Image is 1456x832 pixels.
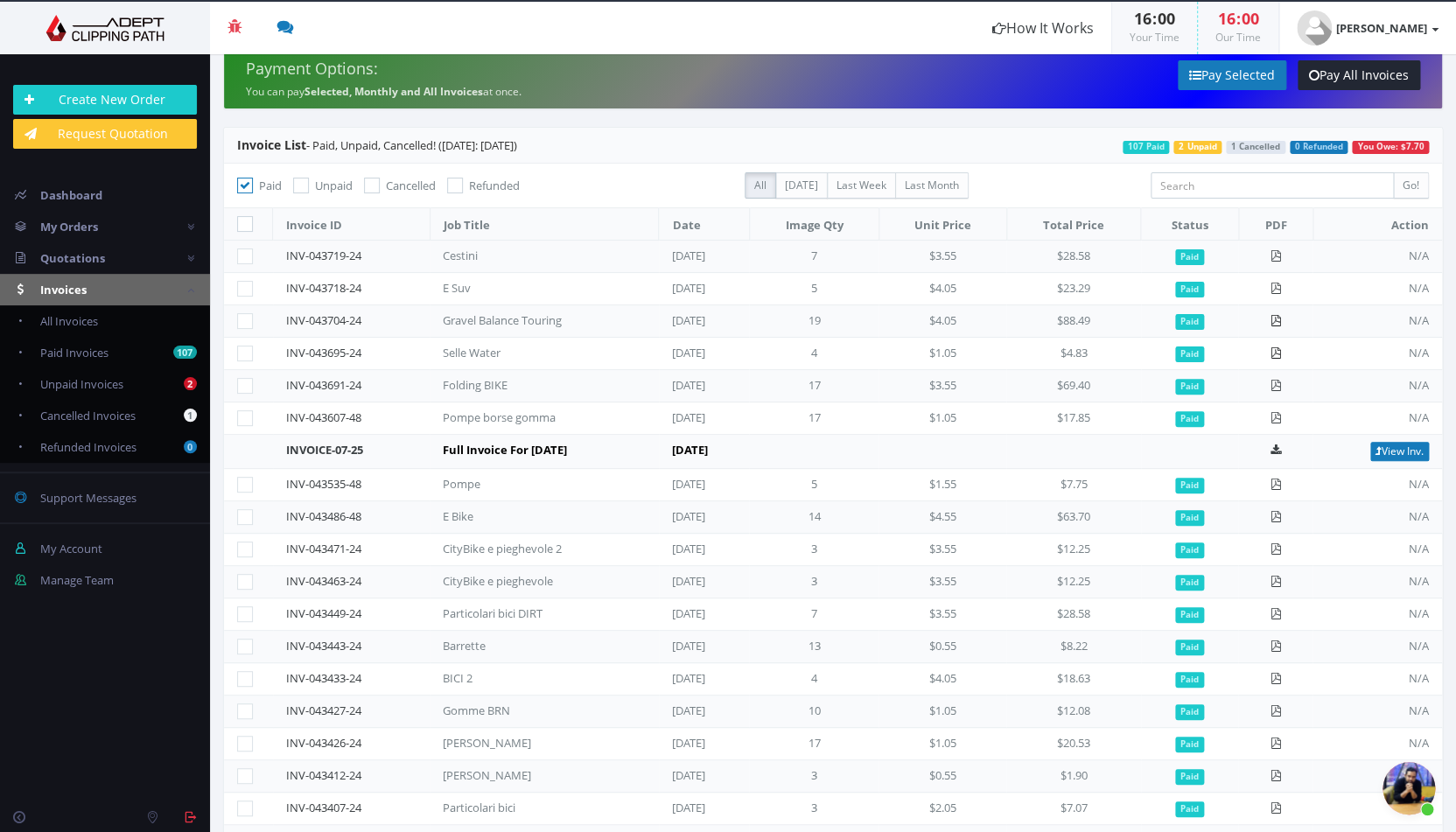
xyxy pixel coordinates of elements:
[749,663,878,696] td: 4
[1178,60,1286,90] a: Pay Selected
[443,377,618,394] div: Folding BIKE
[1175,769,1204,785] span: Paid
[1006,241,1141,273] td: $28.58
[1175,607,1204,623] span: Paid
[286,670,361,686] a: INV-043433-24
[40,376,123,392] span: Unpaid Invoices
[443,476,618,493] div: Pompe
[1006,598,1141,631] td: $28.58
[749,631,878,663] td: 13
[749,402,878,435] td: 17
[443,573,618,590] div: CityBike e pieghevole
[1312,696,1442,728] td: N/A
[1006,793,1141,825] td: $7.07
[1006,534,1141,566] td: $12.25
[1290,141,1348,154] span: 0 Refunded
[1006,305,1141,338] td: $88.49
[1175,478,1204,493] span: Paid
[1006,663,1141,696] td: $18.63
[878,501,1006,534] td: $4.55
[184,409,197,422] b: 1
[1006,338,1141,370] td: $4.83
[659,469,750,501] td: [DATE]
[1235,8,1242,29] span: :
[878,663,1006,696] td: $4.05
[443,735,618,752] div: [PERSON_NAME]
[40,490,136,506] span: Support Messages
[1175,737,1204,752] span: Paid
[1312,338,1442,370] td: N/A
[1175,801,1204,817] span: Paid
[1312,370,1442,402] td: N/A
[246,84,521,99] small: You can pay at once.
[40,250,105,266] span: Quotations
[1175,542,1204,558] span: Paid
[286,312,361,328] a: INV-043704-24
[1370,442,1429,461] a: View Inv.
[745,172,776,199] label: All
[749,338,878,370] td: 4
[749,793,878,825] td: 3
[659,338,750,370] td: [DATE]
[659,273,750,305] td: [DATE]
[286,248,361,263] a: INV-043719-24
[286,280,361,296] a: INV-043718-24
[1130,30,1179,45] small: Your Time
[273,208,430,241] th: Invoice ID
[1134,8,1151,29] span: 16
[443,409,618,426] div: Pompe borse gomma
[878,469,1006,501] td: $1.55
[659,241,750,273] td: [DATE]
[1312,631,1442,663] td: N/A
[659,696,750,728] td: [DATE]
[659,305,750,338] td: [DATE]
[1006,469,1141,501] td: $7.75
[286,541,361,556] a: INV-043471-24
[13,85,197,115] a: Create New Order
[443,541,618,557] div: CityBike e pieghevole 2
[878,208,1006,241] th: Unit Price
[443,800,618,816] div: Particolari bici
[1242,8,1259,29] span: 00
[1312,566,1442,598] td: N/A
[1312,728,1442,760] td: N/A
[749,370,878,402] td: 17
[659,663,750,696] td: [DATE]
[1352,141,1429,154] span: You Owe: $7.70
[878,338,1006,370] td: $1.05
[659,598,750,631] td: [DATE]
[237,136,306,153] span: Invoice List
[1175,346,1204,362] span: Paid
[1226,141,1285,154] span: 1 Cancelled
[878,273,1006,305] td: $4.05
[443,703,618,719] div: Gomme BRN
[286,409,361,425] a: INV-043607-48
[430,435,659,469] td: Full Invoice For [DATE]
[1312,305,1442,338] td: N/A
[749,534,878,566] td: 3
[469,178,520,193] span: Refunded
[259,178,282,193] span: Paid
[443,670,618,687] div: BICI 2
[315,178,353,193] span: Unpaid
[40,541,102,556] span: My Account
[749,305,878,338] td: 19
[1393,172,1429,199] input: Go!
[40,572,114,588] span: Manage Team
[749,273,878,305] td: 5
[1312,793,1442,825] td: N/A
[13,119,197,149] a: Request Quotation
[749,501,878,534] td: 14
[40,345,108,360] span: Paid Invoices
[1297,10,1332,45] img: user_default.jpg
[749,728,878,760] td: 17
[1175,704,1204,720] span: Paid
[173,346,197,359] b: 107
[659,631,750,663] td: [DATE]
[40,439,136,455] span: Refunded Invoices
[1158,8,1175,29] span: 00
[749,469,878,501] td: 5
[878,696,1006,728] td: $1.05
[659,435,878,469] td: [DATE]
[386,178,436,193] span: Cancelled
